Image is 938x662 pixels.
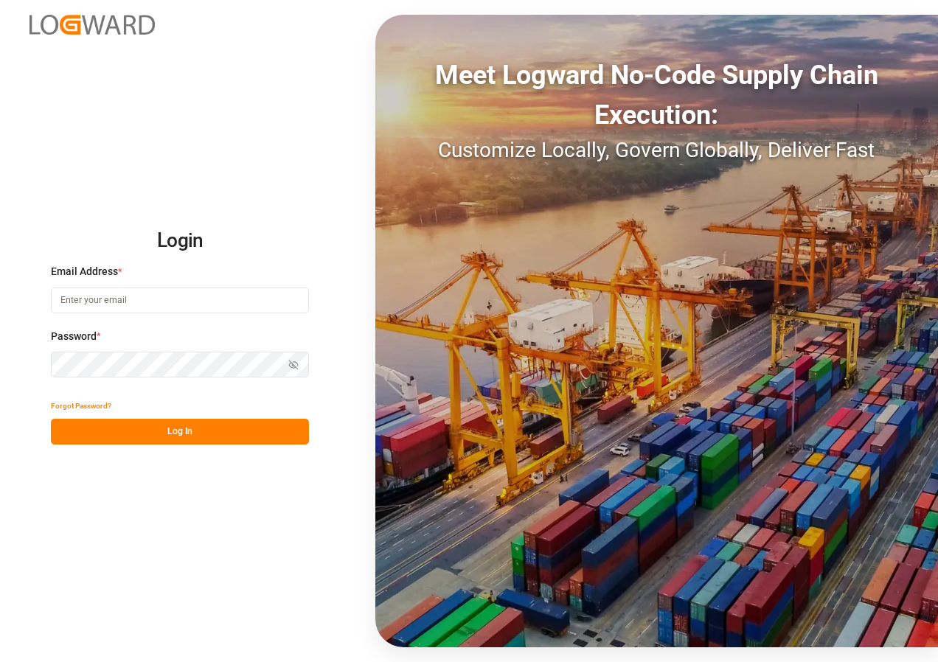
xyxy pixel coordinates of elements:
[51,217,309,265] h2: Login
[51,393,111,419] button: Forgot Password?
[29,15,155,35] img: Logward_new_orange.png
[375,135,938,166] div: Customize Locally, Govern Globally, Deliver Fast
[51,264,118,279] span: Email Address
[375,55,938,135] div: Meet Logward No-Code Supply Chain Execution:
[51,288,309,313] input: Enter your email
[51,419,309,445] button: Log In
[51,329,97,344] span: Password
